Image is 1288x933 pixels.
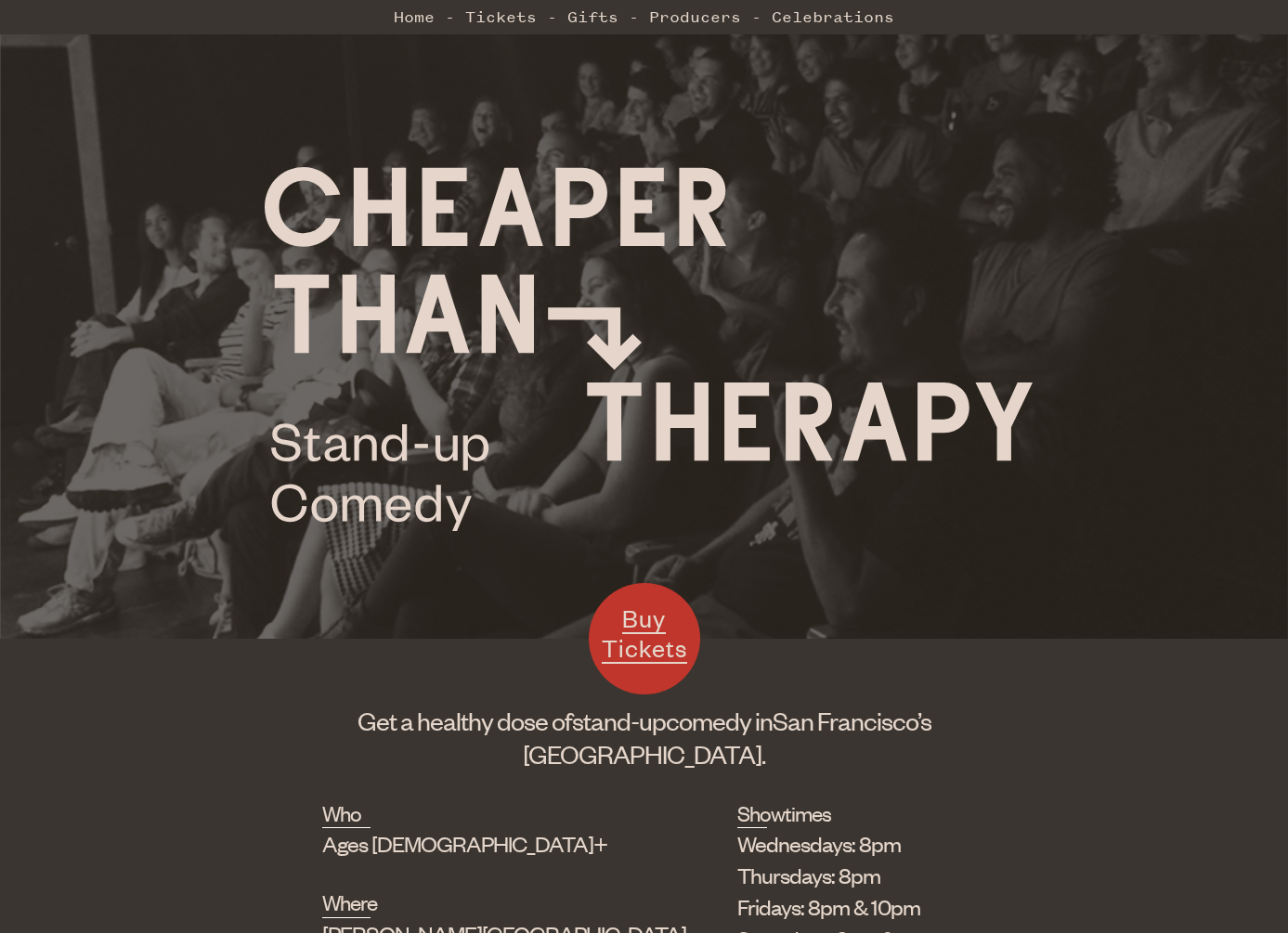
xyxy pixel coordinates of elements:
[322,798,371,828] h2: Who
[322,888,371,917] h2: Where
[572,705,666,736] span: stand-up
[737,860,939,891] li: Thursdays: 8pm
[322,704,967,771] h1: Get a healthy dose of comedy in
[737,828,939,860] li: Wednesdays: 8pm
[589,583,700,694] a: Buy Tickets
[265,167,1032,531] img: Cheaper Than Therapy logo
[737,891,939,923] li: Fridays: 8pm & 10pm
[737,798,768,828] h2: Showtimes
[523,738,765,770] span: [GEOGRAPHIC_DATA].
[773,705,931,736] span: San Francisco’s
[602,603,687,663] span: Buy Tickets
[322,828,644,860] div: Ages [DEMOGRAPHIC_DATA]+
